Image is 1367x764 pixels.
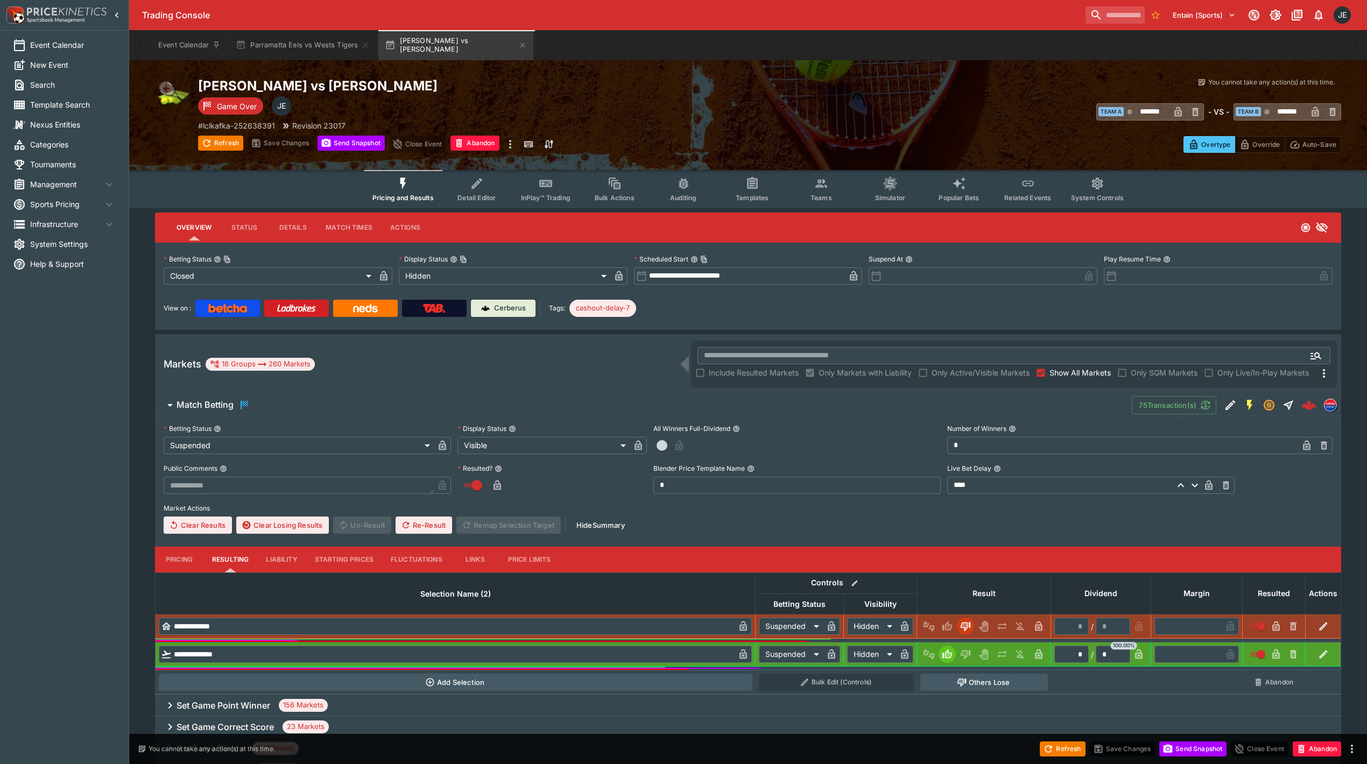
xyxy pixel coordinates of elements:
[1287,5,1307,25] button: Documentation
[1104,254,1161,264] p: Play Resume Time
[1012,618,1029,635] button: Eliminated In Play
[634,254,688,264] p: Scheduled Start
[932,367,1030,378] span: Only Active/Visible Markets
[1208,77,1335,87] p: You cannot take any action(s) at this time.
[3,4,25,26] img: PriceKinetics Logo
[1235,136,1285,153] button: Override
[30,159,116,170] span: Tournaments
[317,215,381,240] button: Match Times
[819,367,912,378] span: Only Markets with Liability
[920,674,1048,691] button: Others Lose
[993,465,1001,472] button: Live Bet Delay
[149,744,275,754] p: You cannot take any action(s) at this time.
[396,517,452,534] span: Re-Result
[381,215,429,240] button: Actions
[155,547,203,572] button: Pricing
[1159,741,1227,756] button: Send Snapshot
[408,588,503,600] span: Selection Name (2)
[732,425,740,433] button: All Winners Full-Dividend
[27,18,85,23] img: Sportsbook Management
[670,194,696,202] span: Auditing
[292,120,346,131] p: Revision 23017
[164,424,212,433] p: Betting Status
[1091,649,1094,660] div: /
[957,618,974,635] button: Lose
[756,572,917,593] th: Controls
[177,721,274,733] h6: Set Game Correct Score
[875,194,905,202] span: Simulator
[198,77,770,94] h2: Copy To Clipboard
[975,646,992,663] button: Void
[168,215,220,240] button: Overview
[177,700,270,711] h6: Set Game Point Winner
[1330,3,1354,27] button: James Edlin
[700,256,708,263] button: Copy To Clipboard
[27,8,107,16] img: PriceKinetics
[1243,572,1306,614] th: Resulted
[457,194,496,202] span: Detail Editor
[1049,367,1111,378] span: Show All Markets
[1131,367,1197,378] span: Only SGM Markets
[30,119,116,130] span: Nexus Entities
[570,517,631,534] button: HideSummary
[283,721,329,732] span: 23 Markets
[1004,194,1051,202] span: Related Events
[1309,5,1328,25] button: Notifications
[1098,107,1124,116] span: Team A
[917,572,1051,614] th: Result
[30,258,116,270] span: Help & Support
[159,674,752,691] button: Add Selection
[272,96,291,116] div: James Edlin
[481,304,490,313] img: Cerberus
[155,394,1132,416] button: Match Betting
[269,215,317,240] button: Details
[399,267,610,285] div: Hidden
[306,547,382,572] button: Starting Prices
[164,358,201,370] h5: Markets
[847,618,896,635] div: Hidden
[152,30,227,60] button: Event Calendar
[203,547,257,572] button: Resulting
[1147,6,1164,24] button: No Bookmarks
[504,136,517,153] button: more
[1183,136,1235,153] button: Overtype
[450,256,457,263] button: Display StatusCopy To Clipboard
[1334,6,1351,24] div: James Edlin
[1324,399,1337,412] div: lclkafka
[164,517,232,534] button: Clear Results
[1306,572,1341,614] th: Actions
[1301,398,1316,413] img: logo-cerberus--red.svg
[1345,742,1358,755] button: more
[494,303,526,314] p: Cerberus
[1259,395,1279,415] button: Suspended
[939,646,956,663] button: Win
[1012,646,1029,663] button: Eliminated In Play
[451,547,499,572] button: Links
[353,304,377,313] img: Neds
[30,79,116,90] span: Search
[214,425,221,433] button: Betting Status
[569,303,636,314] span: cashout-delay-7
[939,194,979,202] span: Popular Bets
[1051,572,1151,614] th: Dividend
[1151,572,1243,614] th: Margin
[569,300,636,317] div: Betting Target: cerberus
[811,194,832,202] span: Teams
[1111,642,1137,649] span: 100.00%
[521,194,570,202] span: InPlay™ Trading
[847,646,896,663] div: Hidden
[177,399,234,411] h6: Match Betting
[1266,5,1285,25] button: Toggle light/dark mode
[1240,395,1259,415] button: SGM Enabled
[155,77,189,112] img: tennis.png
[747,465,755,472] button: Blender Price Template Name
[460,256,467,263] button: Copy To Clipboard
[198,120,275,131] p: Copy To Clipboard
[164,500,1333,517] label: Market Actions
[509,425,516,433] button: Display Status
[690,256,698,263] button: Scheduled StartCopy To Clipboard
[30,39,116,51] span: Event Calendar
[471,300,535,317] a: Cerberus
[920,646,938,663] button: Not Set
[1285,136,1341,153] button: Auto-Save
